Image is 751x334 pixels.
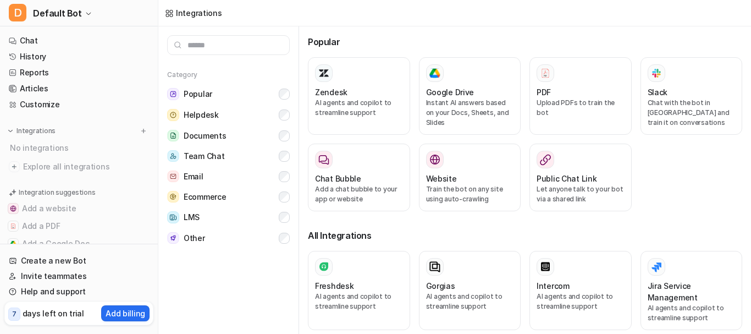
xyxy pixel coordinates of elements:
div: No integrations [7,139,153,157]
h3: Popular [308,35,742,48]
span: Default Bot [33,6,82,21]
button: PopularPopular [167,84,290,105]
button: Public Chat LinkLet anyone talk to your bot via a shared link [529,144,632,211]
p: Instant AI answers based on your Docs, Sheets, and Slides [426,98,514,128]
a: Reports [4,65,153,80]
button: EcommerceEcommerce [167,187,290,207]
button: Integrations [4,125,59,136]
a: Integrations [165,7,222,19]
img: Add a website [10,205,16,212]
img: Helpdesk [167,109,179,121]
img: Website [429,154,440,165]
button: Add a PDFAdd a PDF [4,217,153,235]
img: Ecommerce [167,191,179,202]
h3: Jira Service Management [648,280,736,303]
p: Chat with the bot in [GEOGRAPHIC_DATA] and train it on conversations [648,98,736,128]
img: Email [167,171,179,182]
p: AI agents and copilot to streamline support [648,303,736,323]
img: PDF [540,68,551,78]
img: expand menu [7,127,14,135]
button: GorgiasAI agents and copilot to streamline support [419,251,521,330]
button: WebsiteWebsiteTrain the bot on any site using auto-crawling [419,144,521,211]
h3: Zendesk [315,86,347,98]
p: Let anyone talk to your bot via a shared link [537,184,625,204]
span: Popular [184,89,212,100]
div: Integrations [176,7,222,19]
img: Documents [167,130,179,141]
p: AI agents and copilot to streamline support [537,292,625,311]
p: 7 [12,309,16,319]
p: AI agents and copilot to streamline support [315,98,403,118]
h3: Public Chat Link [537,173,597,184]
a: Customize [4,97,153,112]
span: Helpdesk [184,109,219,121]
span: Documents [184,130,226,141]
button: PDFPDFUpload PDFs to train the bot [529,57,632,135]
p: Integration suggestions [19,188,95,198]
img: menu_add.svg [140,127,147,135]
img: Add a Google Doc [10,240,16,247]
button: HelpdeskHelpdesk [167,105,290,125]
a: Chat [4,33,153,48]
h3: Freshdesk [315,280,354,292]
button: Google DriveGoogle DriveInstant AI answers based on your Docs, Sheets, and Slides [419,57,521,135]
p: AI agents and copilot to streamline support [315,292,403,311]
p: AI agents and copilot to streamline support [426,292,514,311]
span: D [9,4,26,21]
img: Other [167,232,179,244]
span: LMS [184,212,200,223]
img: LMS [167,211,179,223]
button: FreshdeskAI agents and copilot to streamline support [308,251,410,330]
p: Upload PDFs to train the bot [537,98,625,118]
span: Ecommerce [184,191,226,202]
h3: Gorgias [426,280,455,292]
button: IntercomAI agents and copilot to streamline support [529,251,632,330]
h3: PDF [537,86,551,98]
img: Add a PDF [10,223,16,229]
a: Help and support [4,284,153,299]
h3: Slack [648,86,668,98]
p: Add billing [106,308,145,319]
span: Team Chat [184,151,224,162]
h3: Chat Bubble [315,173,361,184]
img: explore all integrations [9,161,20,172]
a: Articles [4,81,153,96]
span: Email [184,171,203,182]
p: Train the bot on any site using auto-crawling [426,184,514,204]
h5: Category [167,70,290,79]
h3: Intercom [537,280,570,292]
button: EmailEmail [167,166,290,187]
a: Create a new Bot [4,253,153,269]
button: DocumentsDocuments [167,125,290,146]
p: Add a chat bubble to your app or website [315,184,403,204]
button: LMSLMS [167,207,290,228]
h3: Website [426,173,457,184]
img: Google Drive [429,68,440,78]
button: ZendeskAI agents and copilot to streamline support [308,57,410,135]
a: Explore all integrations [4,159,153,174]
button: Add billing [101,305,150,321]
button: Chat BubbleAdd a chat bubble to your app or website [308,144,410,211]
span: Explore all integrations [23,158,149,176]
p: Integrations [16,127,56,135]
img: Team Chat [167,150,179,162]
h3: All Integrations [308,229,742,242]
button: Add a Google DocAdd a Google Doc [4,235,153,253]
button: Jira Service ManagementAI agents and copilot to streamline support [640,251,743,330]
button: OtherOther [167,228,290,248]
img: Popular [167,88,179,100]
button: Team ChatTeam Chat [167,146,290,166]
span: Other [184,233,205,244]
p: days left on trial [23,308,84,319]
a: History [4,49,153,64]
button: SlackSlackChat with the bot in [GEOGRAPHIC_DATA] and train it on conversations [640,57,743,135]
a: Invite teammates [4,269,153,284]
button: Add a websiteAdd a website [4,200,153,217]
img: Slack [651,67,662,79]
h3: Google Drive [426,86,474,98]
